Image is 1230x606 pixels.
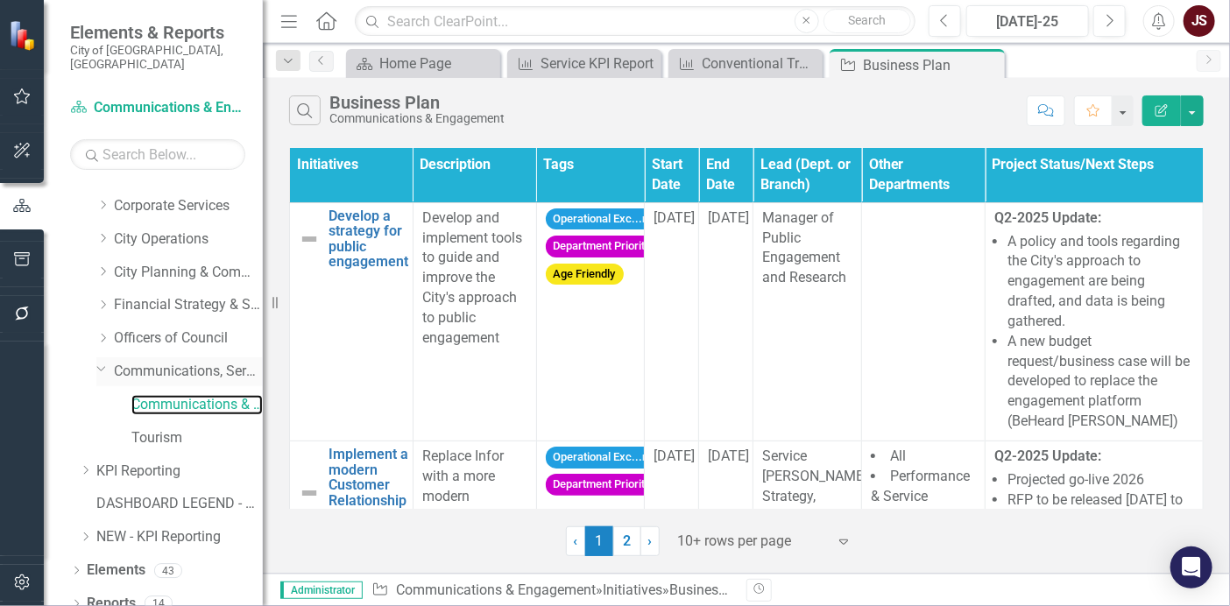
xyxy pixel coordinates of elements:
[329,208,408,270] a: Develop a strategy for public engagement
[541,53,657,74] div: Service KPI Report
[702,53,818,74] div: Conventional Transit Ridership
[708,209,749,226] span: [DATE]
[546,474,659,496] span: Department Priority
[114,263,263,283] a: City Planning & Community Services
[299,229,320,250] img: Not Defined
[648,532,653,549] span: ›
[645,202,699,440] td: Double-Click to Edit
[70,98,245,118] a: Communications & Engagement
[280,581,363,599] span: Administrator
[708,447,749,464] span: [DATE]
[574,532,578,549] span: ‹
[546,447,669,469] span: Operational Exc...nce
[699,202,753,440] td: Double-Click to Edit
[154,563,182,578] div: 43
[654,447,695,464] span: [DATE]
[299,483,320,504] img: Not Defined
[890,447,906,464] span: All
[396,581,596,598] a: Communications & Engagement
[1007,232,1194,332] li: A policy and tools regarding the City's approach to engagement are being drafted, and data is bei...
[994,209,1101,226] strong: Q2-2025 Update:
[96,527,263,547] a: NEW - KPI Reporting
[512,53,657,74] a: Service KPI Report
[536,202,645,440] td: Double-Click to Edit
[350,53,496,74] a: Home Page
[114,196,263,216] a: Corporate Services
[863,54,1000,76] div: Business Plan
[654,209,695,226] span: [DATE]
[546,236,659,257] span: Department Priority
[96,494,263,514] a: DASHBOARD LEGEND - DO NOT DELETE
[762,208,852,288] p: Manager of Public Engagement and Research
[114,229,263,250] a: City Operations
[371,581,733,601] div: » »
[603,581,662,598] a: Initiatives
[546,264,624,285] span: Age Friendly
[70,43,245,72] small: City of [GEOGRAPHIC_DATA], [GEOGRAPHIC_DATA]
[753,202,862,440] td: Double-Click to Edit
[355,6,915,37] input: Search ClearPoint...
[114,362,263,382] a: Communications, Service [PERSON_NAME] & Tourism
[290,202,414,440] td: Double-Click to Edit Right Click for Context Menu
[546,208,669,230] span: Operational Exc...nce
[673,53,818,74] a: Conventional Transit Ridership
[585,526,613,556] span: 1
[114,328,263,349] a: Officers of Council
[87,560,145,581] a: Elements
[972,11,1083,32] div: [DATE]-25
[329,93,505,112] div: Business Plan
[131,428,263,448] a: Tourism
[114,295,263,315] a: Financial Strategy & Sustainability
[131,395,263,415] a: Communications & Engagement
[824,9,911,33] button: Search
[994,447,1101,464] strong: Q2-2025 Update:
[966,5,1089,37] button: [DATE]-25
[1184,5,1215,37] button: JS
[862,202,986,440] td: Double-Click to Edit
[1170,546,1212,588] div: Open Intercom Messenger
[379,53,496,74] div: Home Page
[96,462,263,482] a: KPI Reporting
[413,202,536,440] td: Double-Click to Edit
[1007,332,1194,432] li: A new budget request/business case will be developed to replace the engagement platform (BeHeard ...
[986,202,1204,440] td: Double-Click to Edit
[9,19,39,50] img: ClearPoint Strategy
[613,526,641,556] a: 2
[70,22,245,43] span: Elements & Reports
[329,112,505,125] div: Communications & Engagement
[1007,470,1194,490] li: Projected go-live 2026
[762,447,852,526] p: Service [PERSON_NAME] Strategy, [PERSON_NAME]
[871,468,970,525] span: Performance & Service Improvement
[70,139,245,170] input: Search Below...
[848,13,886,27] span: Search
[422,208,527,349] p: Develop and implement tools to guide and improve the City's approach to public engagement
[669,581,757,598] div: Business Plan
[329,447,413,539] a: Implement a modern Customer Relationship Management system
